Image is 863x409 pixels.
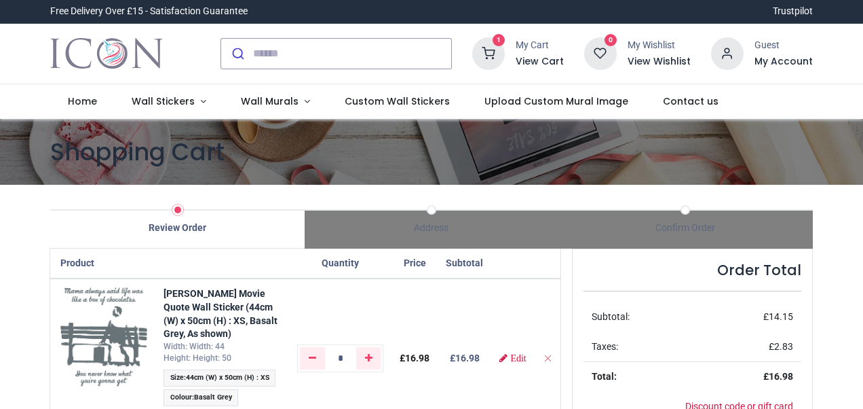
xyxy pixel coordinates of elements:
b: £ [450,353,480,363]
h1: Shopping Cart [50,135,812,168]
span: 44cm (W) x 50cm (H) : XS [186,373,269,382]
div: My Cart [516,39,564,52]
button: Submit [221,39,253,69]
sup: 0 [605,34,617,47]
a: Wall Murals [223,84,327,120]
a: View Wishlist [628,55,691,69]
a: Add one [356,347,381,369]
span: 14.15 [769,311,793,322]
span: Upload Custom Mural Image [484,94,628,108]
strong: £ [763,371,793,382]
a: Remove from cart [543,353,552,363]
div: Address [305,221,558,235]
a: [PERSON_NAME] Movie Quote Wall Sticker (44cm (W) x 50cm (H) : XS, Basalt Grey, As shown) [164,288,277,339]
th: Subtotal [438,249,491,279]
sup: 1 [493,34,505,47]
span: Contact us [663,94,718,108]
span: £ [763,311,793,322]
span: : [164,370,275,387]
td: Taxes: [583,332,701,362]
span: Height: Height: 50 [164,353,231,363]
a: Trustpilot [773,5,813,18]
span: Colour [170,393,192,402]
div: Free Delivery Over £15 - Satisfaction Guarantee [50,5,248,18]
span: Size [170,373,184,382]
div: My Wishlist [628,39,691,52]
span: Edit [510,353,526,363]
span: 16.98 [405,353,429,363]
a: 0 [584,47,617,58]
div: Confirm Order [558,221,812,235]
div: Guest [754,39,813,52]
h4: Order Total [583,260,801,280]
span: 2.83 [774,341,793,352]
img: Icon Wall Stickers [50,35,162,73]
span: Quantity [322,257,359,268]
span: Basalt Grey [194,393,232,402]
a: 1 [472,47,505,58]
span: Home [68,94,97,108]
a: Remove one [300,347,325,369]
strong: Total: [592,371,617,382]
span: 16.98 [455,353,480,363]
th: Price [391,249,438,279]
span: Width: Width: 44 [164,342,225,351]
span: Custom Wall Stickers [345,94,450,108]
span: Wall Stickers [132,94,195,108]
a: View Cart [516,55,564,69]
a: Wall Stickers [115,84,224,120]
span: 16.98 [769,371,793,382]
div: Review Order [50,221,304,235]
td: Subtotal: [583,302,701,332]
th: Product [50,249,155,279]
span: £ [769,341,793,352]
span: Wall Murals [241,94,299,108]
img: V6cAAAABklEQVQDAEkZ+mGXb7zfAAAAAElFTkSuQmCC [60,287,147,387]
a: Logo of Icon Wall Stickers [50,35,162,73]
a: My Account [754,55,813,69]
a: Edit [499,353,526,363]
span: : [164,389,238,406]
span: £ [400,353,429,363]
